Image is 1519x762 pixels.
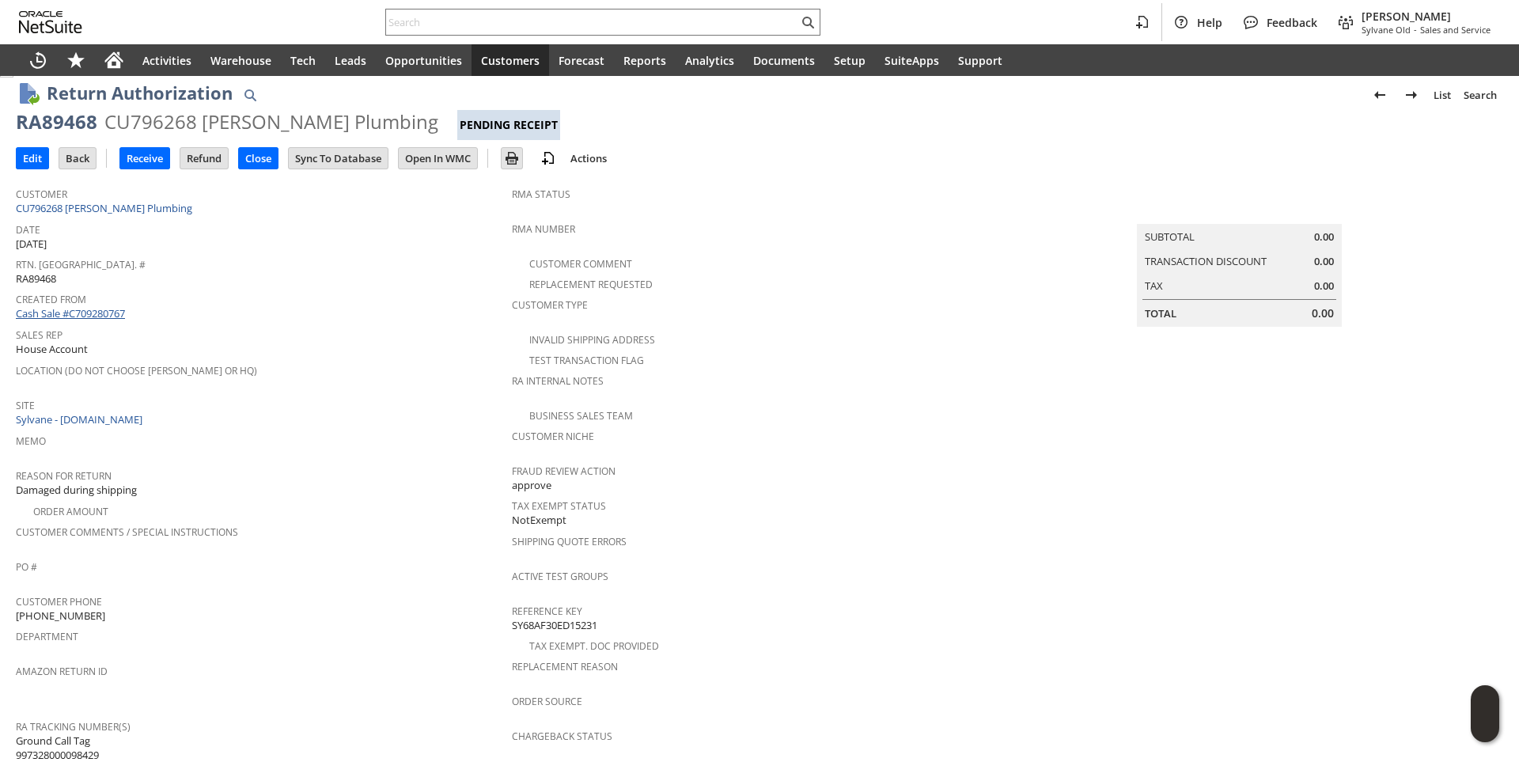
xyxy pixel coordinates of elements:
a: Sales Rep [16,328,63,342]
a: Actions [564,151,613,165]
a: Search [1457,82,1503,108]
svg: Recent Records [28,51,47,70]
span: 0.00 [1314,229,1334,245]
span: 0.00 [1312,305,1334,321]
span: House Account [16,342,88,357]
a: Rtn. [GEOGRAPHIC_DATA]. # [16,258,146,271]
input: Open In WMC [399,148,477,169]
iframe: Click here to launch Oracle Guided Learning Help Panel [1471,685,1499,742]
a: Customer Comments / Special Instructions [16,525,238,539]
a: Transaction Discount [1145,254,1267,268]
svg: Shortcuts [66,51,85,70]
svg: logo [19,11,82,33]
span: Reports [623,53,666,68]
span: Sylvane Old [1362,24,1411,36]
span: - [1414,24,1417,36]
a: Sylvane - [DOMAIN_NAME] [16,412,146,426]
a: Tech [281,44,325,76]
span: Documents [753,53,815,68]
a: Reports [614,44,676,76]
a: RA Tracking Number(s) [16,720,131,734]
a: List [1427,82,1457,108]
svg: Home [104,51,123,70]
a: Home [95,44,133,76]
a: SuiteApps [875,44,949,76]
a: Tax Exempt Status [512,499,606,513]
a: Replacement Requested [529,278,653,291]
a: Customer [16,188,67,201]
a: Site [16,399,35,412]
a: Customer Type [512,298,588,312]
div: CU796268 [PERSON_NAME] Plumbing [104,109,438,135]
a: Warehouse [201,44,281,76]
input: Close [239,148,278,169]
svg: Search [798,13,817,32]
span: [DATE] [16,237,47,252]
a: Customer Comment [529,257,632,271]
a: Created From [16,293,86,306]
a: Support [949,44,1012,76]
span: Oracle Guided Learning Widget. To move around, please hold and drag [1471,715,1499,743]
span: Leads [335,53,366,68]
a: Opportunities [376,44,472,76]
span: Opportunities [385,53,462,68]
a: RMA Status [512,188,570,201]
div: Pending Receipt [457,110,560,140]
a: Chargeback Status [512,730,612,743]
input: Edit [17,148,48,169]
img: Print [502,149,521,168]
span: Warehouse [210,53,271,68]
span: RA89468 [16,271,56,286]
input: Receive [120,148,169,169]
a: Leads [325,44,376,76]
span: Analytics [685,53,734,68]
span: 0.00 [1314,254,1334,269]
span: [PERSON_NAME] [1362,9,1491,24]
a: Replacement reason [512,660,618,673]
div: Shortcuts [57,44,95,76]
a: Active Test Groups [512,570,608,583]
a: Business Sales Team [529,409,633,423]
img: Quick Find [241,85,259,104]
div: RA89468 [16,109,97,135]
span: Sales and Service [1420,24,1491,36]
a: RMA Number [512,222,575,236]
a: Analytics [676,44,744,76]
input: Sync To Database [289,148,388,169]
img: add-record.svg [539,149,558,168]
a: RA Internal Notes [512,374,604,388]
a: Subtotal [1145,229,1195,244]
a: Total [1145,306,1176,320]
span: Activities [142,53,191,68]
a: Recent Records [19,44,57,76]
a: Cash Sale #C709280767 [16,306,125,320]
span: Damaged during shipping [16,483,137,498]
img: Next [1402,85,1421,104]
span: Support [958,53,1002,68]
input: Back [59,148,96,169]
a: Department [16,630,78,643]
a: Tax Exempt. Doc Provided [529,639,659,653]
span: Forecast [559,53,604,68]
img: Previous [1370,85,1389,104]
a: Setup [824,44,875,76]
h1: Return Authorization [47,80,233,106]
a: Location (Do Not Choose [PERSON_NAME] or HQ) [16,364,257,377]
a: Activities [133,44,201,76]
span: Feedback [1267,15,1317,30]
a: Reason For Return [16,469,112,483]
a: Order Amount [33,505,108,518]
a: Order Source [512,695,582,708]
span: 0.00 [1314,279,1334,294]
span: Help [1197,15,1222,30]
input: Print [502,148,522,169]
span: Setup [834,53,866,68]
a: Test Transaction Flag [529,354,644,367]
a: Customer Phone [16,595,102,608]
a: Amazon Return ID [16,665,108,678]
span: NotExempt [512,513,566,528]
a: Customers [472,44,549,76]
a: PO # [16,560,37,574]
span: Customers [481,53,540,68]
a: CU796268 [PERSON_NAME] Plumbing [16,201,196,215]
